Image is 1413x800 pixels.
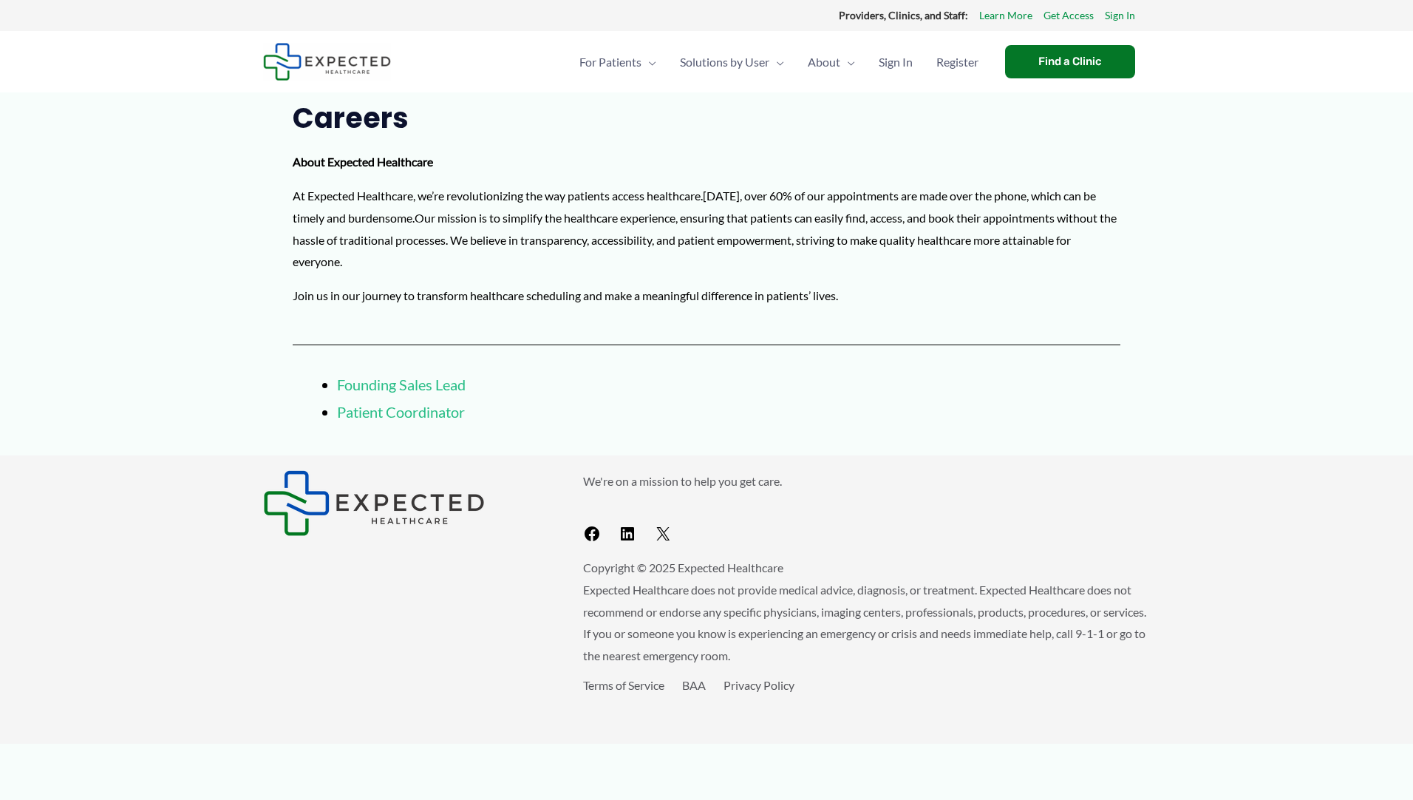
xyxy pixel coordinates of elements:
span: Menu Toggle [641,36,656,88]
span: Solutions by User [680,36,769,88]
nav: Primary Site Navigation [568,36,990,88]
aside: Footer Widget 1 [263,470,546,536]
aside: Footer Widget 2 [583,470,1150,549]
strong: About Expected Healthcare [293,155,433,169]
span: Our mission is to simplify the healthcare experience, ensuring that patients can easily find, acc... [293,211,1117,247]
aside: Footer Widget 3 [583,674,1150,730]
strong: Providers, Clinics, and Staff: [839,9,968,21]
span: For Patients [579,36,641,88]
a: Register [925,36,990,88]
span: We believe in transparency, accessibility, and patient empowerment, striving to make quality heal... [293,233,1071,269]
a: Terms of Service [583,678,664,692]
span: Register [936,36,978,88]
p: We're on a mission to help you get care. [583,470,1150,492]
a: Learn More [979,6,1032,25]
span: Copyright © 2025 Expected Healthcare [583,560,783,574]
a: Founding Sales Lead [337,376,466,393]
a: Sign In [867,36,925,88]
a: Find a Clinic [1005,45,1135,78]
a: Sign In [1105,6,1135,25]
a: Privacy Policy [723,678,794,692]
p: At Expected Healthcare, we’re revolutionizing the way patients access healthcare. [293,185,1120,273]
span: Menu Toggle [769,36,784,88]
span: Expected Healthcare does not provide medical advice, diagnosis, or treatment. Expected Healthcare... [583,583,1146,662]
h2: Careers [293,100,1120,136]
a: Solutions by UserMenu Toggle [668,36,796,88]
span: Sign In [879,36,913,88]
a: Patient Coordinator [337,403,465,421]
a: Get Access [1043,6,1094,25]
p: Join us in our journey to transform healthcare scheduling and make a meaningful difference in pat... [293,285,1120,307]
span: Menu Toggle [840,36,855,88]
a: AboutMenu Toggle [796,36,867,88]
img: Expected Healthcare Logo - side, dark font, small [263,43,391,81]
a: BAA [682,678,706,692]
span: [DATE], over 60% of our appointments are made over the phone, which can be timely and burdensome. [293,189,1096,225]
img: Expected Healthcare Logo - side, dark font, small [263,470,485,536]
a: For PatientsMenu Toggle [568,36,668,88]
span: About [808,36,840,88]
